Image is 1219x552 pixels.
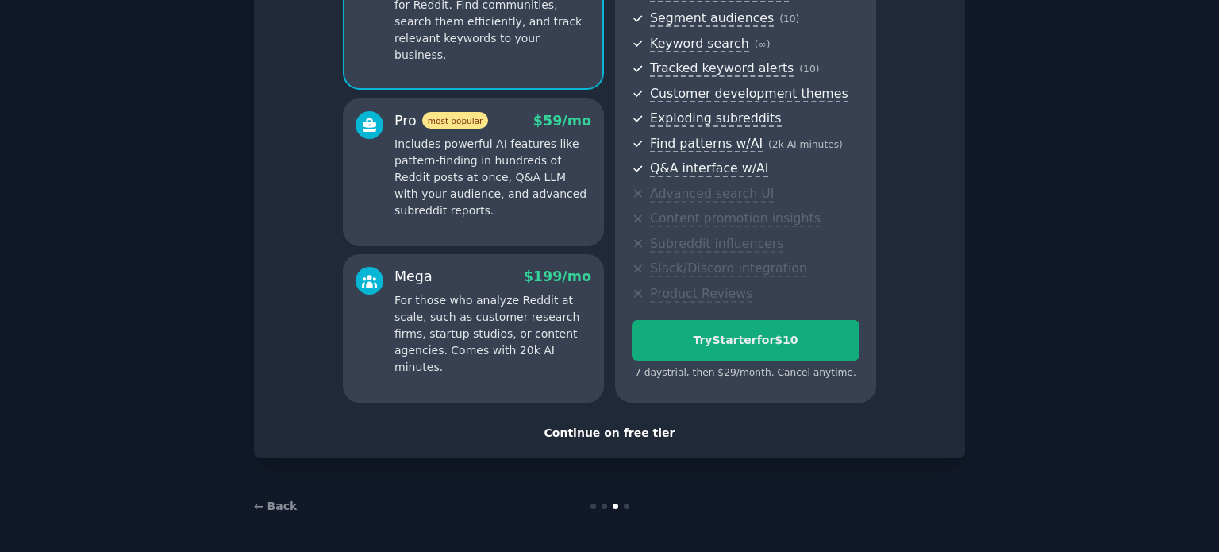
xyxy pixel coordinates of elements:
[650,160,768,177] span: Q&A interface w/AI
[394,267,433,287] div: Mega
[768,139,843,150] span: ( 2k AI minutes )
[650,36,749,52] span: Keyword search
[422,112,489,129] span: most popular
[394,111,488,131] div: Pro
[650,210,821,227] span: Content promotion insights
[650,10,774,27] span: Segment audiences
[632,320,859,361] button: TryStarterfor$10
[632,366,859,380] div: 7 days trial, then $ 29 /month . Cancel anytime.
[394,292,591,376] p: For those who analyze Reddit at scale, such as customer research firms, startup studios, or conte...
[650,286,752,303] span: Product Reviews
[779,14,799,25] span: ( 10 )
[524,268,591,284] span: $ 199 /mo
[254,500,297,512] a: ← Back
[271,425,948,442] div: Continue on free tier
[533,113,591,129] span: $ 59 /mo
[799,64,819,75] span: ( 10 )
[650,236,783,253] span: Subreddit influencers
[394,136,591,219] p: Includes powerful AI features like pattern-finding in hundreds of Reddit posts at once, Q&A LLM w...
[650,60,794,77] span: Tracked keyword alerts
[650,86,848,102] span: Customer development themes
[650,110,781,127] span: Exploding subreddits
[650,186,774,203] span: Advanced search UI
[755,39,771,50] span: ( ∞ )
[650,261,807,277] span: Slack/Discord integration
[650,136,763,152] span: Find patterns w/AI
[633,332,859,349] div: Try Starter for $10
